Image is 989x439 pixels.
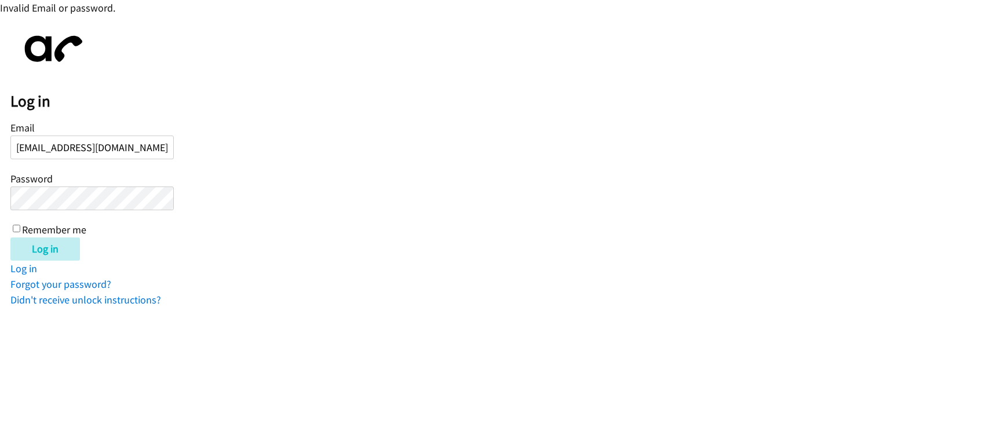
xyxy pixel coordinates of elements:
[10,262,37,275] a: Log in
[10,293,161,306] a: Didn't receive unlock instructions?
[10,277,111,291] a: Forgot your password?
[10,237,80,261] input: Log in
[10,121,35,134] label: Email
[10,172,53,185] label: Password
[10,92,989,111] h2: Log in
[10,26,92,72] img: aphone-8a226864a2ddd6a5e75d1ebefc011f4aa8f32683c2d82f3fb0802fe031f96514.svg
[22,223,86,236] label: Remember me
